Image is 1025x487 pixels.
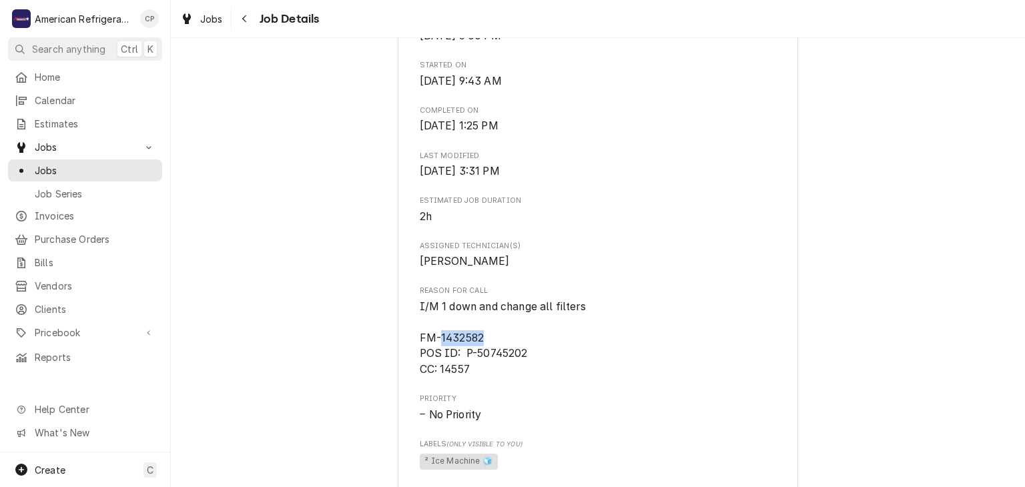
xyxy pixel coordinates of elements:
[420,60,777,71] span: Started On
[8,398,162,420] a: Go to Help Center
[200,12,223,26] span: Jobs
[234,8,256,29] button: Navigate back
[8,89,162,111] a: Calendar
[35,350,155,364] span: Reports
[121,42,138,56] span: Ctrl
[8,136,162,158] a: Go to Jobs
[35,70,155,84] span: Home
[8,275,162,297] a: Vendors
[420,241,777,252] span: Assigned Technician(s)
[8,159,162,181] a: Jobs
[420,454,498,470] span: ² Ice Machine 🧊
[140,9,159,28] div: CP
[420,286,777,296] span: Reason For Call
[35,402,154,416] span: Help Center
[35,426,154,440] span: What's New
[420,118,777,134] span: Completed On
[420,394,777,422] div: Priority
[35,93,155,107] span: Calendar
[420,286,777,378] div: Reason For Call
[420,165,500,177] span: [DATE] 3:31 PM
[35,326,135,340] span: Pricebook
[420,439,777,472] div: [object Object]
[420,163,777,179] span: Last Modified
[420,195,777,224] div: Estimated Job Duration
[420,241,777,270] div: Assigned Technician(s)
[8,113,162,135] a: Estimates
[420,407,777,423] div: No Priority
[420,119,498,132] span: [DATE] 1:25 PM
[35,279,155,293] span: Vendors
[8,228,162,250] a: Purchase Orders
[12,9,31,28] div: A
[420,60,777,89] div: Started On
[420,255,510,268] span: [PERSON_NAME]
[8,322,162,344] a: Go to Pricebook
[420,407,777,423] span: Priority
[420,195,777,206] span: Estimated Job Duration
[420,151,777,161] span: Last Modified
[35,256,155,270] span: Bills
[8,205,162,227] a: Invoices
[256,10,320,28] span: Job Details
[35,302,155,316] span: Clients
[8,346,162,368] a: Reports
[147,463,153,477] span: C
[420,209,777,225] span: Estimated Job Duration
[446,440,522,448] span: (Only Visible to You)
[420,394,777,404] span: Priority
[420,300,586,376] span: I/M 1 down and change all filters FM-1432582 POS ID: P-50745202 CC: 14557
[8,37,162,61] button: Search anythingCtrlK
[420,254,777,270] span: Assigned Technician(s)
[35,187,155,201] span: Job Series
[32,42,105,56] span: Search anything
[420,299,777,378] span: Reason For Call
[420,105,777,134] div: Completed On
[140,9,159,28] div: Cordel Pyle's Avatar
[420,151,777,179] div: Last Modified
[175,8,228,30] a: Jobs
[35,464,65,476] span: Create
[420,452,777,472] span: [object Object]
[420,105,777,116] span: Completed On
[420,73,777,89] span: Started On
[420,75,502,87] span: [DATE] 9:43 AM
[8,66,162,88] a: Home
[420,210,432,223] span: 2h
[35,163,155,177] span: Jobs
[8,252,162,274] a: Bills
[35,209,155,223] span: Invoices
[8,422,162,444] a: Go to What's New
[35,232,155,246] span: Purchase Orders
[8,298,162,320] a: Clients
[35,12,133,26] div: American Refrigeration LLC
[420,439,777,450] span: Labels
[35,117,155,131] span: Estimates
[8,183,162,205] a: Job Series
[12,9,31,28] div: American Refrigeration LLC's Avatar
[35,140,135,154] span: Jobs
[147,42,153,56] span: K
